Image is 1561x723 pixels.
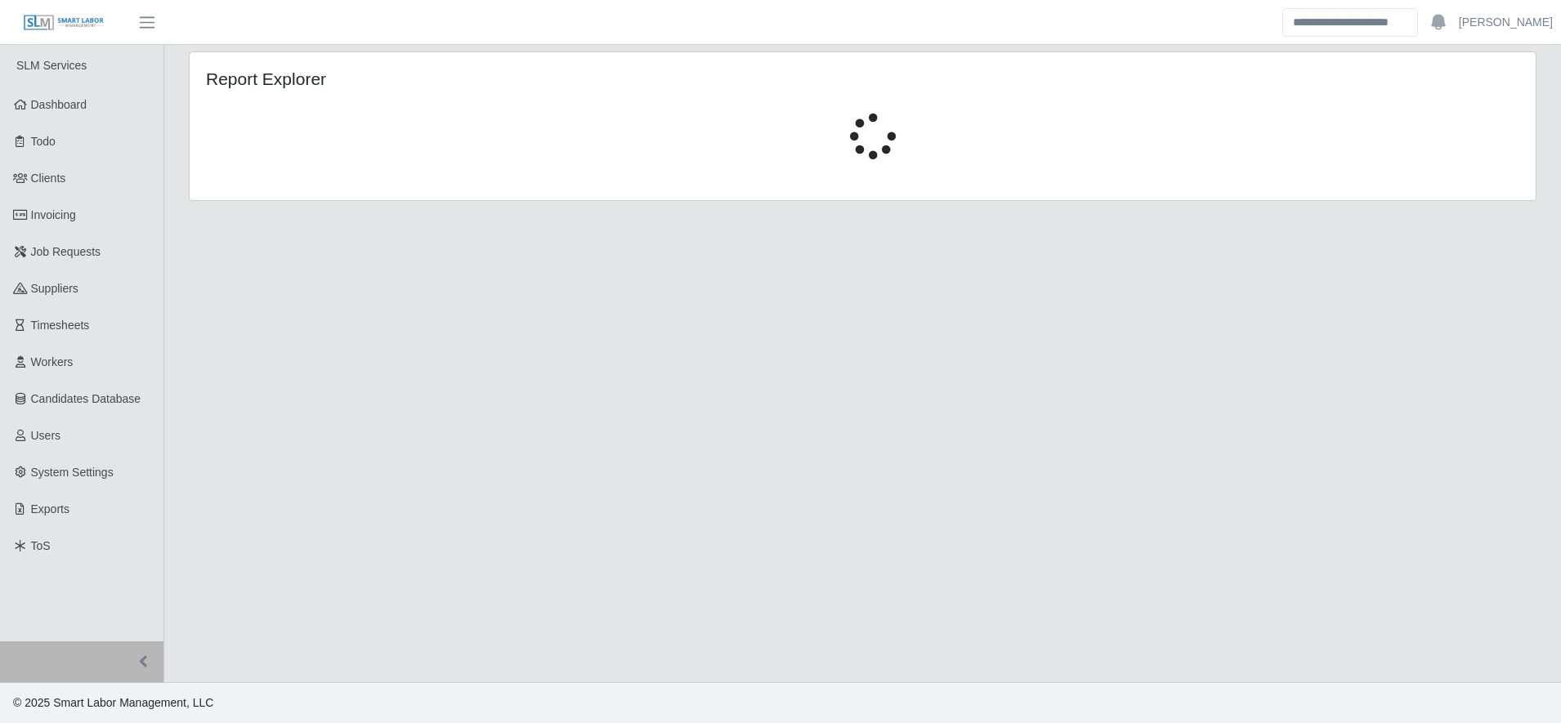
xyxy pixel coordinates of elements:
span: Candidates Database [31,392,141,405]
span: Exports [31,502,69,515]
span: Clients [31,172,66,185]
span: Suppliers [31,282,78,295]
span: Timesheets [31,319,90,332]
h4: Report Explorer [206,69,739,89]
span: Job Requests [31,245,101,258]
span: ToS [31,539,51,552]
span: © 2025 Smart Labor Management, LLC [13,696,213,709]
span: Workers [31,355,74,368]
span: SLM Services [16,59,87,72]
span: System Settings [31,466,114,479]
a: [PERSON_NAME] [1459,14,1553,31]
span: Users [31,429,61,442]
span: Invoicing [31,208,76,221]
span: Dashboard [31,98,87,111]
input: Search [1282,8,1418,37]
span: Todo [31,135,56,148]
img: SLM Logo [23,14,105,32]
